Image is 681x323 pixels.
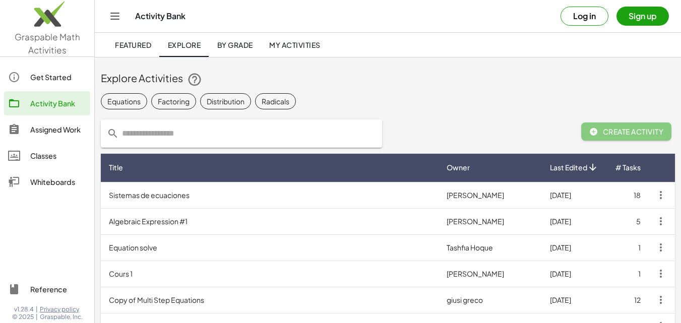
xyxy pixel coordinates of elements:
td: Cours 1 [101,261,439,287]
div: Assigned Work [30,123,86,136]
div: Explore Activities [101,71,675,87]
td: Tashfia Hoque [439,234,542,261]
div: Equations [107,96,141,107]
span: Graspable, Inc. [40,313,83,321]
span: | [36,305,38,313]
button: Create Activity [581,122,671,141]
td: giusi greco [439,287,542,313]
span: v1.28.4 [14,305,34,313]
span: Graspable Math Activities [15,31,80,55]
span: Last Edited [550,162,587,173]
a: Assigned Work [4,117,90,142]
td: [DATE] [542,208,607,234]
td: [DATE] [542,182,607,208]
span: By Grade [217,40,253,49]
td: [DATE] [542,234,607,261]
td: [DATE] [542,287,607,313]
span: Owner [447,162,470,173]
td: 1 [607,261,649,287]
button: Toggle navigation [107,8,123,24]
div: Factoring [158,96,190,107]
div: Activity Bank [30,97,86,109]
span: Create Activity [589,127,663,136]
td: Copy of Multi Step Equations [101,287,439,313]
a: Whiteboards [4,170,90,194]
button: Log in [561,7,608,26]
a: Get Started [4,65,90,89]
span: Explore [167,40,201,49]
td: [PERSON_NAME] [439,182,542,208]
a: Privacy policy [40,305,83,313]
a: Classes [4,144,90,168]
a: Reference [4,277,90,301]
div: Get Started [30,71,86,83]
td: [DATE] [542,261,607,287]
span: # Tasks [615,162,641,173]
td: Equation solve [101,234,439,261]
span: © 2025 [12,313,34,321]
td: Sistemas de ecuaciones [101,182,439,208]
a: Activity Bank [4,91,90,115]
td: [PERSON_NAME] [439,261,542,287]
td: 1 [607,234,649,261]
span: Featured [115,40,151,49]
td: 18 [607,182,649,208]
td: [PERSON_NAME] [439,208,542,234]
td: 12 [607,287,649,313]
div: Whiteboards [30,176,86,188]
td: Algebraic Expression #1 [101,208,439,234]
span: My Activities [269,40,321,49]
span: Title [109,162,123,173]
button: Sign up [616,7,669,26]
td: 5 [607,208,649,234]
div: Reference [30,283,86,295]
div: Radicals [262,96,289,107]
span: | [36,313,38,321]
i: prepended action [107,127,119,140]
div: Classes [30,150,86,162]
div: Distribution [207,96,244,107]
